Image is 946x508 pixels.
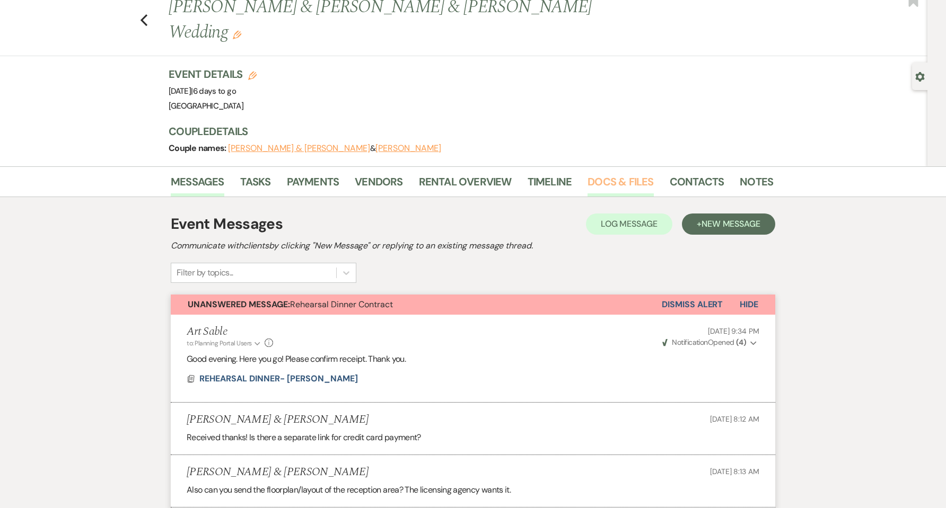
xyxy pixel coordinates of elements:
[199,372,361,385] button: REHEARSAL DINNER- [PERSON_NAME]
[171,239,775,252] h2: Communicate with clients by clicking "New Message" or replying to an existing message thread.
[169,67,257,82] h3: Event Details
[702,218,760,229] span: New Message
[171,295,662,315] button: Unanswered Message:Rehearsal Dinner Contract
[662,295,723,315] button: Dismiss Alert
[240,173,271,197] a: Tasks
[191,86,236,96] span: |
[171,213,283,235] h1: Event Messages
[355,173,402,197] a: Vendors
[228,143,441,154] span: &
[187,352,759,366] p: Good evening. Here you go! Please confirm receipt. Thank you.
[169,142,228,154] span: Couple names:
[187,413,369,426] h5: [PERSON_NAME] & [PERSON_NAME]
[736,337,746,347] strong: ( 4 )
[601,218,658,229] span: Log Message
[228,144,370,153] button: [PERSON_NAME] & [PERSON_NAME]
[177,266,233,279] div: Filter by topics...
[661,337,759,348] button: NotificationOpened (4)
[187,466,369,479] h5: [PERSON_NAME] & [PERSON_NAME]
[187,483,759,497] p: Also can you send the floorplan/layout of the reception area? The licensing agency wants it.
[588,173,653,197] a: Docs & Files
[187,325,273,338] h5: Art Sable
[723,295,775,315] button: Hide
[233,30,241,39] button: Edit
[188,299,290,310] strong: Unanswered Message:
[670,173,724,197] a: Contacts
[586,213,672,235] button: Log Message
[199,373,358,384] span: REHEARSAL DINNER- [PERSON_NAME]
[193,86,236,96] span: 6 days to go
[740,299,758,310] span: Hide
[375,144,441,153] button: [PERSON_NAME]
[708,326,759,336] span: [DATE] 9:34 PM
[169,86,236,96] span: [DATE]
[915,71,925,81] button: Open lead details
[682,213,775,235] button: +New Message
[187,339,252,347] span: to: Planning Portal Users
[672,337,707,347] span: Notification
[169,101,243,111] span: [GEOGRAPHIC_DATA]
[187,338,262,348] button: to: Planning Portal Users
[171,173,224,197] a: Messages
[287,173,339,197] a: Payments
[740,173,773,197] a: Notes
[662,337,746,347] span: Opened
[187,431,759,444] p: Received thanks! Is there a separate link for credit card payment?
[710,414,759,424] span: [DATE] 8:12 AM
[419,173,512,197] a: Rental Overview
[188,299,393,310] span: Rehearsal Dinner Contract
[169,124,763,139] h3: Couple Details
[528,173,572,197] a: Timeline
[710,467,759,476] span: [DATE] 8:13 AM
